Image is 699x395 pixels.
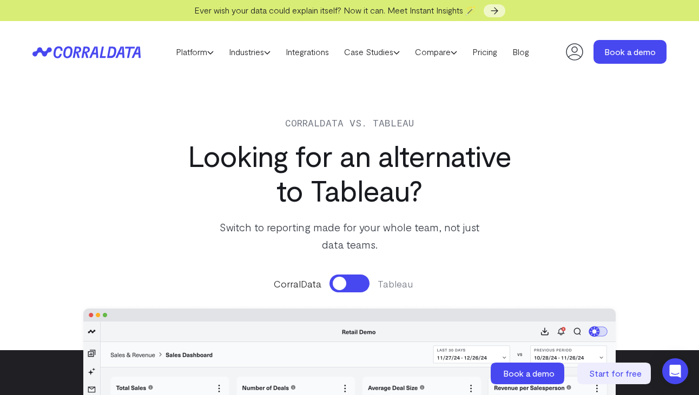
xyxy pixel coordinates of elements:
span: Tableau [378,277,443,291]
a: Start for free [577,363,653,384]
a: Book a demo [491,363,566,384]
span: Start for free [589,368,642,378]
span: CorralData [256,277,321,291]
h1: Looking for an alternative to Tableau? [174,138,525,207]
span: Ever wish your data could explain itself? Now it can. Meet Instant Insights 🪄 [194,5,476,15]
a: Compare [407,44,465,60]
a: Platform [168,44,221,60]
p: Switch to reporting made for your whole team, not just data teams. [212,218,487,253]
a: Integrations [278,44,337,60]
a: Pricing [465,44,505,60]
a: Blog [505,44,537,60]
a: Industries [221,44,278,60]
a: Case Studies [337,44,407,60]
div: Open Intercom Messenger [662,358,688,384]
p: Corraldata vs. Tableau [174,115,525,130]
span: Book a demo [503,368,555,378]
a: Book a demo [594,40,667,64]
